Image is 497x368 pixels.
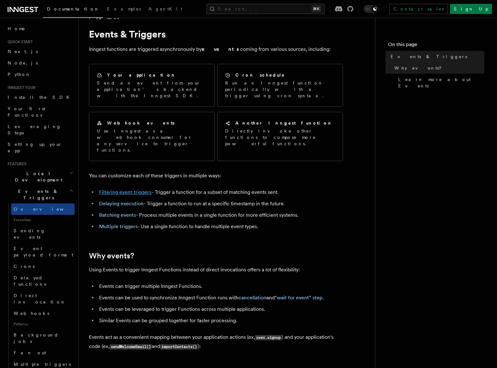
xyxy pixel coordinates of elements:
[398,76,484,89] span: Learn more about Events
[206,4,325,14] button: Search...⌘K
[392,62,484,74] a: Why events?
[5,69,75,80] a: Python
[5,103,75,121] a: Your first Functions
[389,4,447,14] a: Contact sales
[8,106,45,118] span: Your first Functions
[5,139,75,156] a: Setting up your app
[97,222,343,231] li: - Use a single function to handle multiple event types.
[11,290,75,308] a: Direct invocation
[89,45,343,54] p: Inngest functions are triggered asynchronously by coming from various sources, including:
[5,57,75,69] a: Node.js
[97,316,343,325] li: Similar Events can be grouped together for faster processing.
[14,311,49,316] span: Webhooks
[14,228,45,240] span: Sending events
[5,186,75,203] button: Events & Triggers
[275,295,323,301] a: “wait for event” step
[202,46,240,52] strong: events
[97,128,207,153] p: Use Inngest as a webhook consumer for any service to trigger functions.
[217,64,343,107] a: Cron scheduleRun an Inngest function periodically with a trigger using cron syntax.
[5,85,36,90] span: Inngest tour
[14,332,58,344] span: Background jobs
[11,243,75,261] a: Event payload format
[97,188,343,197] li: - Trigger a function for a subset of matching events sent.
[14,293,66,304] span: Direct invocation
[97,305,343,314] li: Events can be leveraged to trigger Functions across multiple applications.
[450,4,492,14] a: Sign Up
[14,275,46,287] span: Delayed functions
[225,128,335,147] p: Directly invoke other functions to compose more powerful functions.
[99,212,136,218] a: Batching events
[103,2,145,17] a: Examples
[107,120,175,126] h2: Webhook events
[225,80,335,99] p: Run an Inngest function periodically with a trigger using cron syntax.
[97,211,343,220] li: - Process multiple events in a single function for more efficient systems.
[5,46,75,57] a: Next.js
[89,333,343,351] p: Events act as a convenient mapping between your application actions (ex, ) and your application's...
[5,188,69,201] span: Events & Triggers
[5,121,75,139] a: Leveraging Steps
[11,308,75,319] a: Webhooks
[5,161,26,167] span: Features
[11,203,75,215] a: Overview
[47,6,99,11] span: Documentation
[89,265,343,274] p: Using Events to trigger Inngest Functions instead of direct invocations offers a lot of flexibility:
[8,72,31,77] span: Python
[235,120,332,126] h2: Another Inngest function
[11,329,75,347] a: Background jobs
[89,171,343,180] p: You can customize each of these triggers in multiple ways:
[89,64,215,107] a: Your applicationSend an event from your application’s backend with the Inngest SDK.
[11,272,75,290] a: Delayed functions
[107,72,176,78] h2: Your application
[43,2,103,18] a: Documentation
[8,60,38,65] span: Node.js
[217,112,343,161] a: Another Inngest functionDirectly invoke other functions to compose more powerful functions.
[99,189,151,195] a: Filtering event triggers
[14,207,79,212] span: Overview
[8,95,73,100] span: Install the SDK
[89,251,134,260] a: Why events?
[89,112,215,161] a: Webhook eventsUse Inngest as a webhook consumer for any service to trigger functions.
[97,293,343,302] li: Events can be used to synchronize Inngest Function runs with and .
[107,6,141,11] span: Examples
[97,282,343,291] li: Events can trigger multiple Inngest Functions.
[149,6,182,11] span: AgentKit
[11,319,75,329] span: Patterns
[11,215,75,225] span: Essentials
[312,6,321,12] kbd: ⌘K
[14,350,46,355] span: Fan out
[11,261,75,272] a: Crons
[388,41,484,51] h4: On this page
[8,124,61,135] span: Leveraging Steps
[5,23,75,34] a: Home
[238,295,266,301] a: cancellation
[14,246,73,257] span: Event payload format
[391,53,467,60] span: Events & Triggers
[235,72,285,78] h2: Cron schedule
[5,39,33,44] span: Quick start
[97,80,207,99] p: Send an event from your application’s backend with the Inngest SDK.
[110,344,152,350] code: sendWelcomeEmail()
[394,65,446,71] span: Why events?
[396,74,484,92] a: Learn more about Events
[14,264,35,269] span: Crons
[89,28,343,40] h1: Events & Triggers
[11,347,75,358] a: Fan out
[255,335,282,340] code: user.signup
[5,168,75,186] button: Local Development
[8,142,62,153] span: Setting up your app
[145,2,186,17] a: AgentKit
[5,170,69,183] span: Local Development
[97,199,343,208] li: - Trigger a function to run at a specific timestamp in the future.
[11,225,75,243] a: Sending events
[160,344,198,350] code: importContacts()
[5,92,75,103] a: Install the SDK
[388,51,484,62] a: Events & Triggers
[99,223,138,229] a: Multiple triggers
[99,201,144,207] a: Delaying execution
[8,25,25,32] span: Home
[8,49,38,54] span: Next.js
[364,5,379,13] button: Toggle dark mode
